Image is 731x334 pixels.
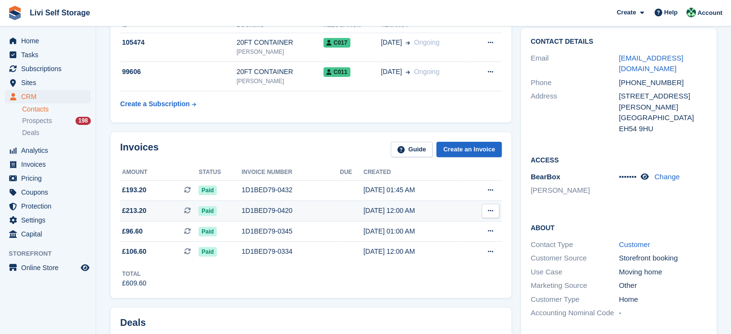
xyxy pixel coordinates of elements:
span: Ongoing [414,68,439,75]
span: C017 [323,38,350,48]
a: menu [5,62,91,75]
a: Create an Invoice [436,142,502,158]
span: Account [697,8,722,18]
div: 105474 [120,37,236,48]
div: Contact Type [531,239,619,250]
th: Invoice number [242,165,340,180]
span: CRM [21,90,79,103]
a: menu [5,199,91,213]
span: Analytics [21,144,79,157]
img: stora-icon-8386f47178a22dfd0bd8f6a31ec36ba5ce8667c1dd55bd0f319d3a0aa187defe.svg [8,6,22,20]
div: 198 [75,117,91,125]
div: 20FT CONTAINER [236,67,323,77]
span: Create [617,8,636,17]
div: 1D1BED79-0420 [242,206,340,216]
div: Storefront booking [619,253,707,264]
span: £96.60 [122,226,143,236]
div: Address [531,91,619,134]
span: £213.20 [122,206,147,216]
div: £609.60 [122,278,147,288]
a: Livi Self Storage [26,5,94,21]
div: Total [122,270,147,278]
a: menu [5,144,91,157]
th: Amount [120,165,198,180]
a: menu [5,261,91,274]
a: menu [5,213,91,227]
span: Protection [21,199,79,213]
div: - [619,308,707,319]
a: menu [5,90,91,103]
span: Help [664,8,678,17]
span: C011 [323,67,350,77]
div: [PERSON_NAME] [619,102,707,113]
a: menu [5,76,91,89]
span: Invoices [21,158,79,171]
a: Customer [619,240,650,248]
th: Due [340,165,363,180]
span: Sites [21,76,79,89]
th: Status [198,165,241,180]
div: [PERSON_NAME] [236,77,323,86]
span: Settings [21,213,79,227]
div: 1D1BED79-0432 [242,185,340,195]
div: [PERSON_NAME] [236,48,323,56]
div: 99606 [120,67,236,77]
div: Marketing Source [531,280,619,291]
th: Created [363,165,463,180]
a: Guide [391,142,433,158]
span: [DATE] [381,37,402,48]
div: [GEOGRAPHIC_DATA] [619,112,707,124]
div: Other [619,280,707,291]
span: Prospects [22,116,52,125]
span: Ongoing [414,38,439,46]
div: Customer Type [531,294,619,305]
span: £106.60 [122,247,147,257]
span: Capital [21,227,79,241]
span: Paid [198,206,216,216]
a: menu [5,227,91,241]
h2: About [531,223,707,232]
img: Accounts [686,8,696,17]
a: menu [5,48,91,62]
span: BearBox [531,173,560,181]
a: Create a Subscription [120,95,196,113]
h2: Invoices [120,142,159,158]
span: Home [21,34,79,48]
a: Preview store [79,262,91,273]
span: Paid [198,227,216,236]
span: Tasks [21,48,79,62]
div: Home [619,294,707,305]
span: ••••••• [619,173,637,181]
span: Subscriptions [21,62,79,75]
div: [STREET_ADDRESS] [619,91,707,102]
div: [DATE] 12:00 AM [363,206,463,216]
div: Use Case [531,267,619,278]
div: Create a Subscription [120,99,190,109]
li: [PERSON_NAME] [531,185,619,196]
div: [DATE] 01:00 AM [363,226,463,236]
a: menu [5,172,91,185]
a: menu [5,186,91,199]
span: [DATE] [381,67,402,77]
span: Storefront [9,249,96,259]
span: Online Store [21,261,79,274]
div: Email [531,53,619,74]
span: £193.20 [122,185,147,195]
h2: Deals [120,317,146,328]
a: menu [5,34,91,48]
div: Accounting Nominal Code [531,308,619,319]
span: Coupons [21,186,79,199]
div: [DATE] 12:00 AM [363,247,463,257]
div: [PHONE_NUMBER] [619,77,707,88]
div: Customer Source [531,253,619,264]
a: Contacts [22,105,91,114]
a: menu [5,158,91,171]
div: 1D1BED79-0334 [242,247,340,257]
span: Paid [198,186,216,195]
div: Moving home [619,267,707,278]
h2: Contact Details [531,38,707,46]
a: [EMAIL_ADDRESS][DOMAIN_NAME] [619,54,683,73]
div: 1D1BED79-0345 [242,226,340,236]
span: Pricing [21,172,79,185]
span: Deals [22,128,39,137]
